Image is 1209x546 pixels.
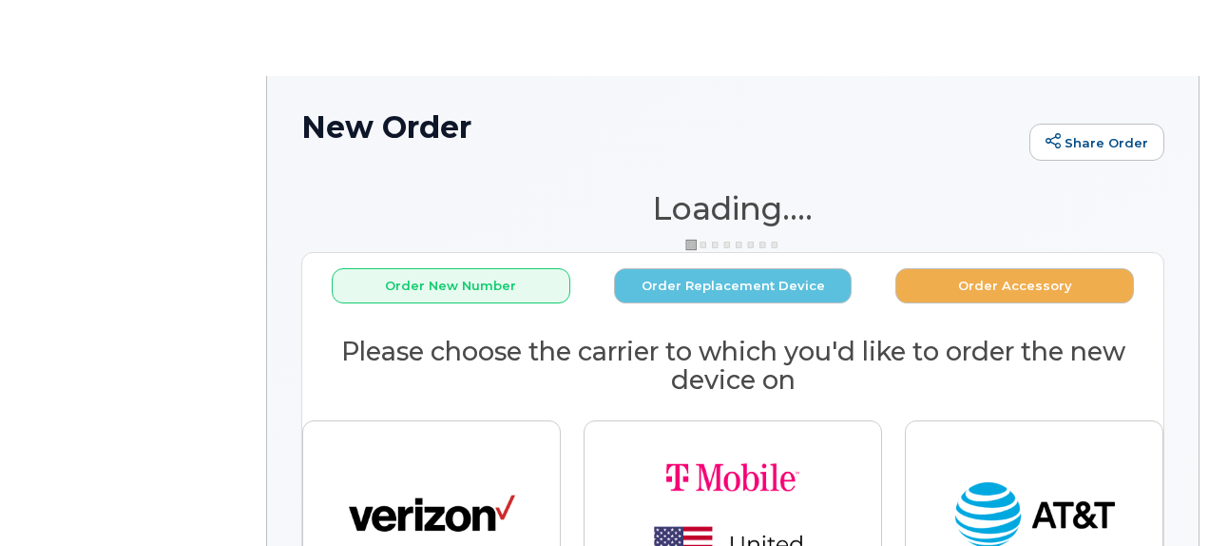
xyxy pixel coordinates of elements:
[301,110,1020,144] h1: New Order
[685,238,780,252] img: ajax-loader-3a6953c30dc77f0bf724df975f13086db4f4c1262e45940f03d1251963f1bf2e.gif
[1029,124,1164,162] a: Share Order
[301,191,1164,225] h1: Loading....
[332,268,570,303] button: Order New Number
[895,268,1134,303] button: Order Accessory
[614,268,853,303] button: Order Replacement Device
[302,338,1163,394] h2: Please choose the carrier to which you'd like to order the new device on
